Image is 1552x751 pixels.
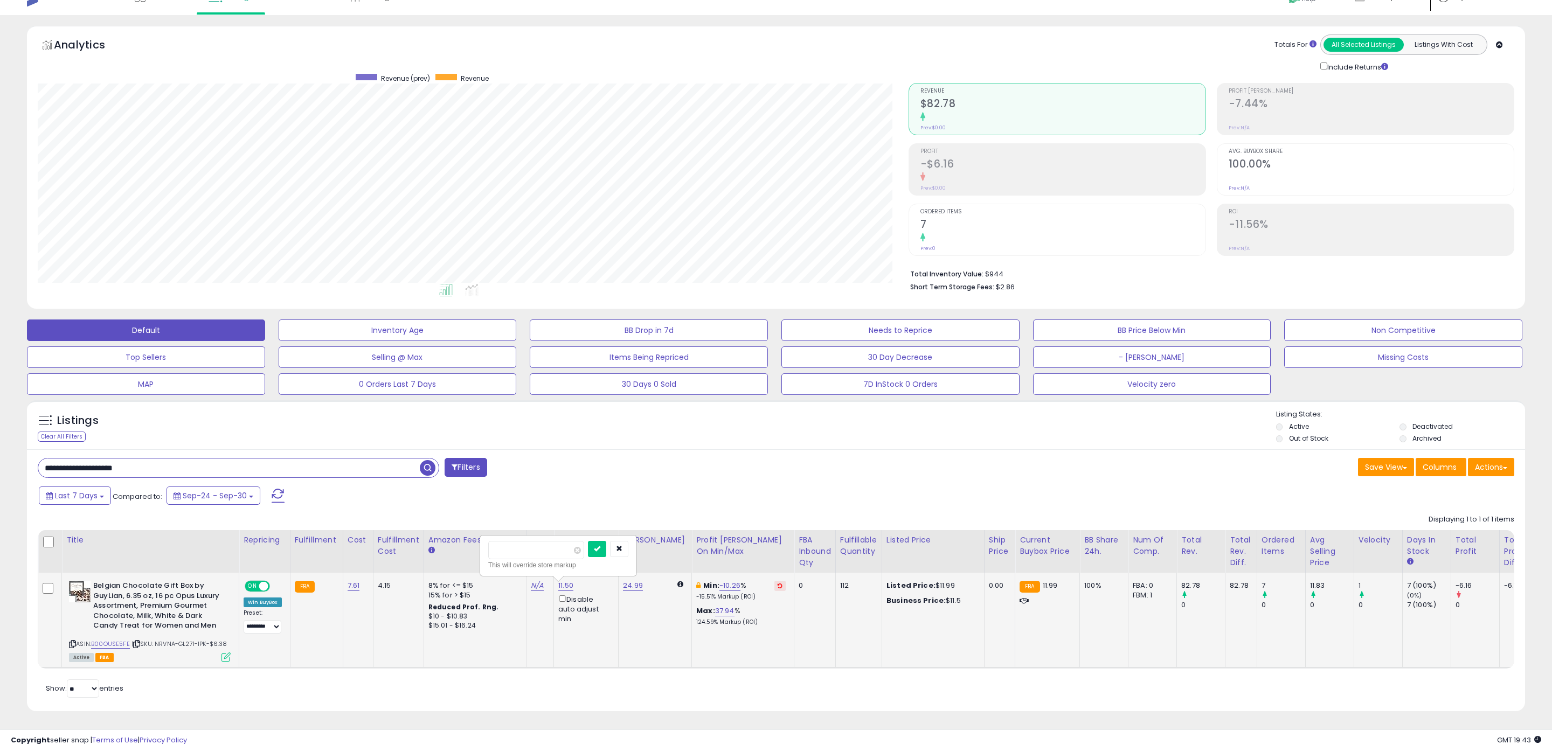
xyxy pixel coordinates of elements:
[920,218,1205,233] h2: 7
[246,582,259,591] span: ON
[1043,580,1058,590] span: 11.99
[530,346,768,368] button: Items Being Repriced
[886,581,976,590] div: $11.99
[11,735,187,746] div: seller snap | |
[428,602,499,611] b: Reduced Prof. Rng.
[1456,581,1499,590] div: -6.16
[692,530,794,573] th: The percentage added to the cost of goods (COGS) that forms the calculator for Min & Max prices.
[445,458,487,477] button: Filters
[1229,185,1250,191] small: Prev: N/A
[1276,409,1526,420] p: Listing States:
[778,583,782,588] i: Revert to store-level Min Markup
[1312,60,1401,72] div: Include Returns
[1033,346,1271,368] button: - [PERSON_NAME]
[1412,434,1442,443] label: Archived
[1429,514,1514,525] div: Displaying 1 to 1 of 1 items
[244,534,286,546] div: Repricing
[113,491,162,502] span: Compared to:
[66,534,234,546] div: Title
[1033,319,1271,341] button: BB Price Below Min
[1497,735,1541,745] span: 2025-10-8 19:43 GMT
[920,158,1205,172] h2: -$6.16
[530,319,768,341] button: BB Drop in 7d
[1084,581,1120,590] div: 100%
[886,596,976,606] div: $11.5
[57,413,99,428] h5: Listings
[140,735,187,745] a: Privacy Policy
[93,581,224,634] b: Belgian Chocolate Gift Box by GuyLian, 6.35 oz, 16 pc Opus Luxury Assortment, Premium Gourmet Cho...
[348,534,369,546] div: Cost
[558,534,614,546] div: Min Price
[1181,534,1221,557] div: Total Rev.
[1423,462,1457,472] span: Columns
[1229,218,1514,233] h2: -11.56%
[696,534,789,557] div: Profit [PERSON_NAME] on Min/Max
[69,581,231,660] div: ASIN:
[1310,534,1349,568] div: Avg Selling Price
[920,245,936,252] small: Prev: 0
[781,373,1020,395] button: 7D InStock 0 Orders
[428,590,518,600] div: 15% for > $15
[1468,458,1514,476] button: Actions
[531,580,544,591] a: N/A
[920,88,1205,94] span: Revenue
[1229,124,1250,131] small: Prev: N/A
[840,534,877,557] div: Fulfillable Quantity
[428,612,518,621] div: $10 - $10.83
[1262,600,1305,610] div: 0
[488,560,628,571] div: This will override store markup
[1324,38,1404,52] button: All Selected Listings
[1504,534,1525,568] div: Total Profit Diff.
[989,581,1007,590] div: 0.00
[1181,600,1225,610] div: 0
[558,580,573,591] a: 11.50
[54,37,126,55] h5: Analytics
[996,282,1015,292] span: $2.86
[1403,38,1484,52] button: Listings With Cost
[27,346,265,368] button: Top Sellers
[1456,534,1495,557] div: Total Profit
[840,581,874,590] div: 112
[799,534,831,568] div: FBA inbound Qty
[1133,581,1168,590] div: FBA: 0
[1358,458,1414,476] button: Save View
[167,486,260,505] button: Sep-24 - Sep-30
[69,653,94,662] span: All listings currently available for purchase on Amazon
[39,486,111,505] button: Last 7 Days
[91,639,130,649] a: B00OUSE5FE
[1229,158,1514,172] h2: 100.00%
[46,683,123,693] span: Show: entries
[530,373,768,395] button: 30 Days 0 Sold
[703,580,719,590] b: Min:
[378,534,419,557] div: Fulfillment Cost
[910,282,994,291] b: Short Term Storage Fees:
[920,185,946,191] small: Prev: $0.00
[920,124,946,131] small: Prev: $0.00
[531,534,549,546] div: MAP
[1284,346,1522,368] button: Missing Costs
[55,490,98,501] span: Last 7 Days
[1284,319,1522,341] button: Non Competitive
[1230,581,1249,590] div: 82.78
[1289,434,1328,443] label: Out of Stock
[1229,209,1514,215] span: ROI
[378,581,415,590] div: 4.15
[696,593,786,601] p: -15.51% Markup (ROI)
[279,346,517,368] button: Selling @ Max
[1359,534,1398,546] div: Velocity
[11,735,50,745] strong: Copyright
[677,581,683,588] i: Calculated using Dynamic Max Price.
[92,735,138,745] a: Terms of Use
[295,534,338,546] div: Fulfillment
[1289,422,1309,431] label: Active
[719,580,740,591] a: -10.26
[920,98,1205,112] h2: $82.78
[920,209,1205,215] span: Ordered Items
[428,581,518,590] div: 8% for <= $15
[95,653,114,662] span: FBA
[428,534,522,546] div: Amazon Fees
[1407,581,1451,590] div: 7 (100%)
[1229,98,1514,112] h2: -7.44%
[428,621,518,630] div: $15.01 - $16.24
[1262,581,1305,590] div: 7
